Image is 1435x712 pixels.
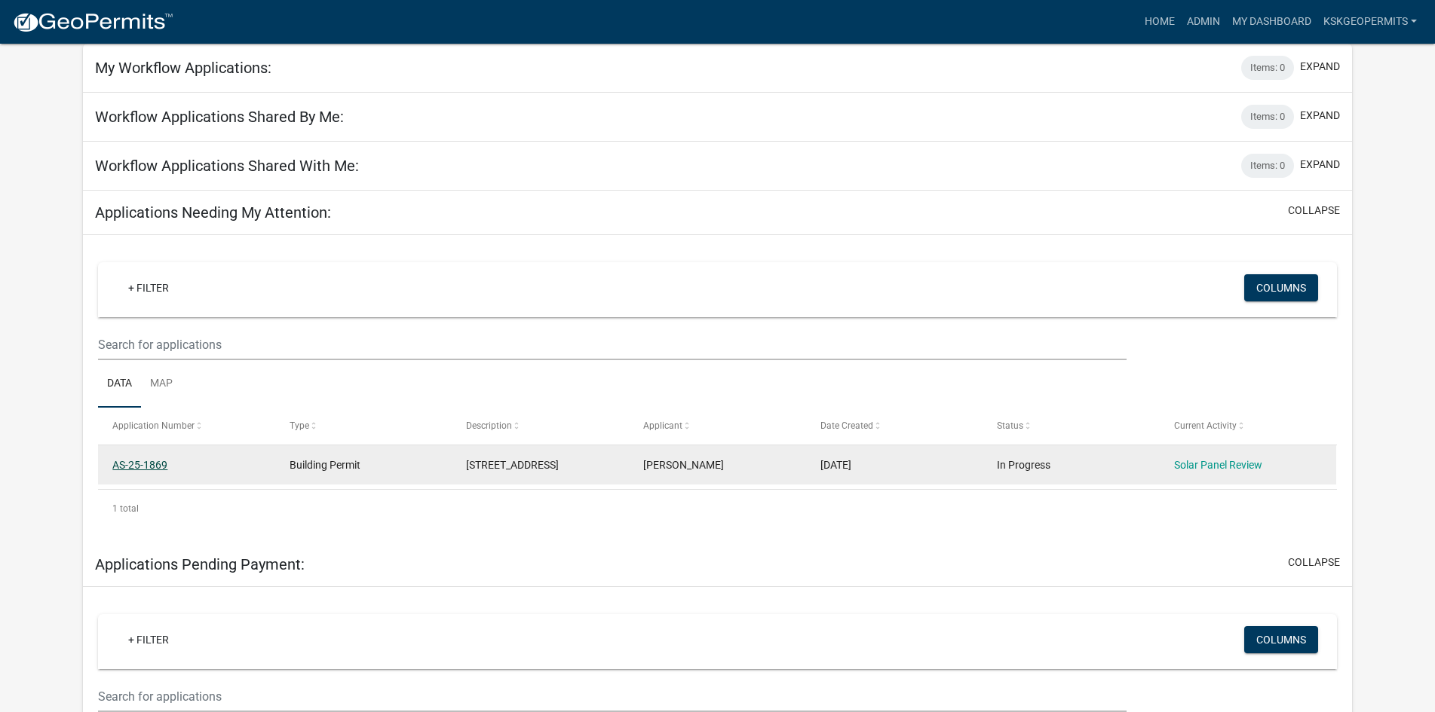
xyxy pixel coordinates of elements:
[1226,8,1317,36] a: My Dashboard
[466,420,512,431] span: Description
[1317,8,1423,36] a: KSKgeopermits
[997,459,1050,471] span: In Progress
[1244,626,1318,653] button: Columns
[983,408,1160,444] datatable-header-cell: Status
[1244,274,1318,301] button: Columns
[98,408,275,444] datatable-header-cell: Application Number
[466,459,559,471] span: 2250 Blarney Stone DrValparaiso
[290,420,309,431] span: Type
[1139,8,1181,36] a: Home
[1300,157,1340,173] button: expand
[98,329,1127,360] input: Search for applications
[98,681,1127,712] input: Search for applications
[1288,555,1340,570] button: collapse
[1300,59,1340,75] button: expand
[1241,154,1294,178] div: Items: 0
[643,420,682,431] span: Applicant
[997,420,1023,431] span: Status
[98,360,141,408] a: Data
[1241,56,1294,80] div: Items: 0
[95,157,359,175] h5: Workflow Applications Shared With Me:
[1288,203,1340,218] button: collapse
[1174,420,1237,431] span: Current Activity
[95,203,331,222] h5: Applications Needing My Attention:
[805,408,983,444] datatable-header-cell: Date Created
[1174,459,1262,471] a: Solar Panel Review
[141,360,182,408] a: Map
[1241,105,1294,129] div: Items: 0
[83,235,1352,542] div: collapse
[275,408,452,444] datatable-header-cell: Type
[95,108,344,126] h5: Workflow Applications Shared By Me:
[1181,8,1226,36] a: Admin
[95,555,305,573] h5: Applications Pending Payment:
[290,459,360,471] span: Building Permit
[95,59,271,77] h5: My Workflow Applications:
[1300,108,1340,124] button: expand
[820,459,851,471] span: 09/25/2025
[116,274,181,301] a: + Filter
[112,420,195,431] span: Application Number
[116,626,181,653] a: + Filter
[112,459,167,471] a: AS-25-1869
[452,408,629,444] datatable-header-cell: Description
[643,459,724,471] span: Jonathon Stegbauer
[820,420,873,431] span: Date Created
[98,490,1337,527] div: 1 total
[1160,408,1337,444] datatable-header-cell: Current Activity
[629,408,806,444] datatable-header-cell: Applicant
